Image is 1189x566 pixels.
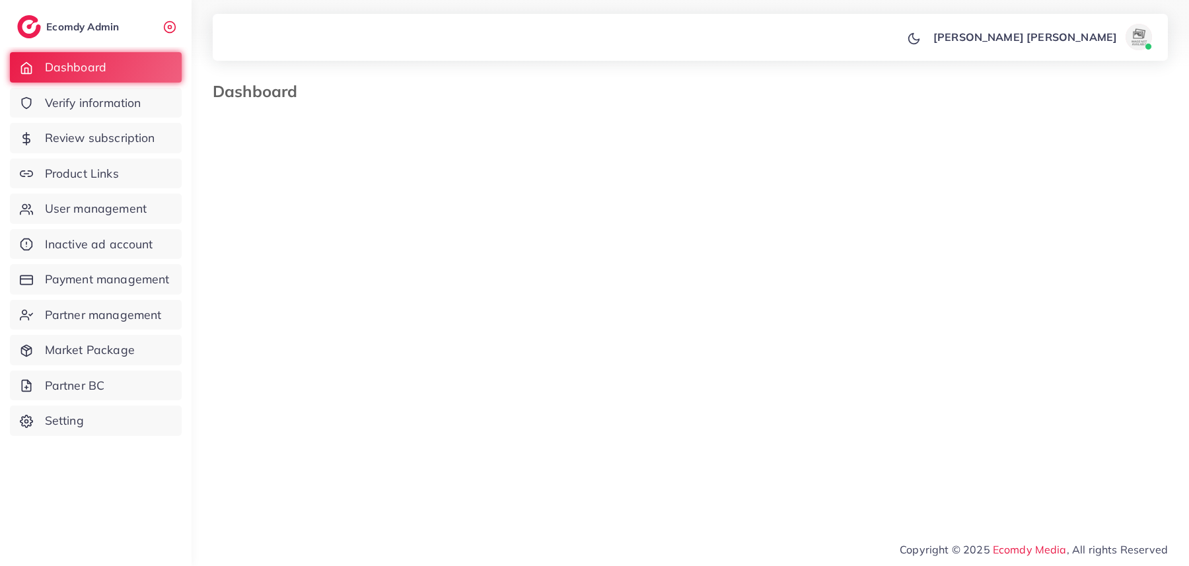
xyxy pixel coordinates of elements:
[45,306,162,324] span: Partner management
[10,52,182,83] a: Dashboard
[10,264,182,295] a: Payment management
[10,406,182,436] a: Setting
[45,129,155,147] span: Review subscription
[45,412,84,429] span: Setting
[1067,542,1168,557] span: , All rights Reserved
[17,15,122,38] a: logoEcomdy Admin
[1126,24,1152,50] img: avatar
[10,371,182,401] a: Partner BC
[45,165,119,182] span: Product Links
[933,29,1117,45] p: [PERSON_NAME] [PERSON_NAME]
[993,543,1067,556] a: Ecomdy Media
[926,24,1157,50] a: [PERSON_NAME] [PERSON_NAME]avatar
[45,236,153,253] span: Inactive ad account
[213,82,308,101] h3: Dashboard
[10,194,182,224] a: User management
[45,377,105,394] span: Partner BC
[45,200,147,217] span: User management
[900,542,1168,557] span: Copyright © 2025
[10,300,182,330] a: Partner management
[10,123,182,153] a: Review subscription
[10,88,182,118] a: Verify information
[10,229,182,260] a: Inactive ad account
[45,94,141,112] span: Verify information
[45,271,170,288] span: Payment management
[45,59,106,76] span: Dashboard
[10,335,182,365] a: Market Package
[45,341,135,359] span: Market Package
[46,20,122,33] h2: Ecomdy Admin
[10,159,182,189] a: Product Links
[17,15,41,38] img: logo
